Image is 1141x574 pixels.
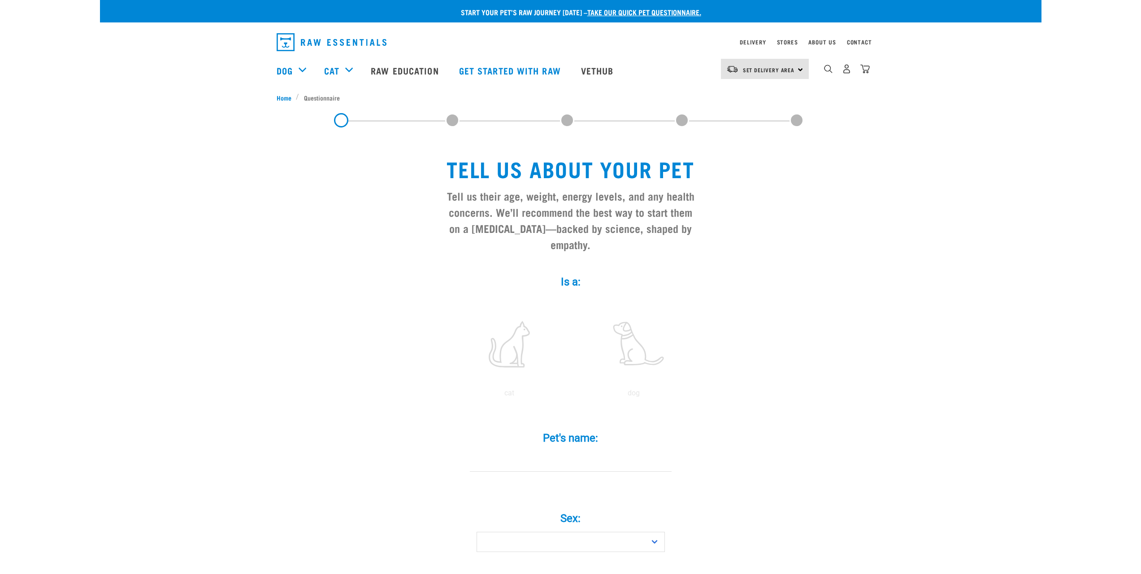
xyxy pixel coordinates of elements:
[847,40,872,44] a: Contact
[573,388,694,399] p: dog
[277,93,865,102] nav: breadcrumbs
[324,64,339,77] a: Cat
[100,53,1041,88] nav: dropdown navigation
[277,33,386,51] img: Raw Essentials Logo
[269,30,872,55] nav: dropdown navigation
[777,40,798,44] a: Stores
[449,388,570,399] p: cat
[824,65,833,73] img: home-icon-1@2x.png
[436,274,705,290] label: Is a:
[450,53,572,88] a: Get started with Raw
[743,68,795,71] span: Set Delivery Area
[277,93,296,102] a: Home
[587,10,701,14] a: take our quick pet questionnaire.
[277,64,293,77] a: Dog
[740,40,766,44] a: Delivery
[436,430,705,446] label: Pet's name:
[436,510,705,526] label: Sex:
[860,64,870,74] img: home-icon@2x.png
[443,156,698,180] h1: Tell us about your pet
[842,64,851,74] img: user.png
[107,7,1048,18] p: Start your pet’s raw journey [DATE] –
[726,65,738,73] img: van-moving.png
[572,53,625,88] a: Vethub
[277,93,291,102] span: Home
[443,188,698,252] h3: Tell us their age, weight, energy levels, and any health concerns. We’ll recommend the best way t...
[808,40,836,44] a: About Us
[362,53,450,88] a: Raw Education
